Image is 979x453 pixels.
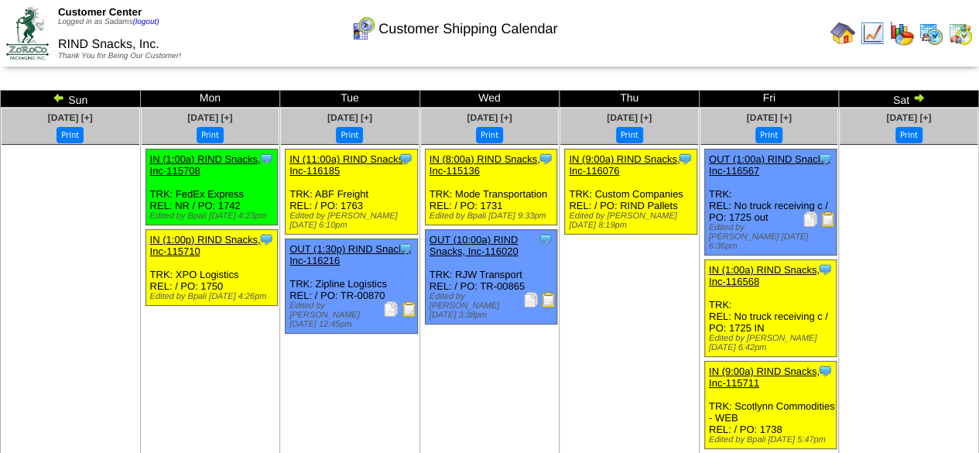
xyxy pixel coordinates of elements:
[948,21,973,46] img: calendarinout.gif
[425,230,556,324] div: TRK: RJW Transport REL: / PO: TR-00865
[919,21,943,46] img: calendarprod.gif
[150,211,277,221] div: Edited by Bpali [DATE] 4:23pm
[53,91,65,104] img: arrowleft.gif
[538,151,553,166] img: Tooltip
[150,292,277,301] div: Edited by Bpali [DATE] 4:26pm
[560,91,700,108] td: Thu
[280,91,420,108] td: Tue
[258,151,274,166] img: Tooltip
[704,362,836,449] div: TRK: Scotlynn Commodities - WEB REL: / PO: 1738
[383,301,399,317] img: Packing Slip
[327,112,372,123] a: [DATE] [+]
[467,112,512,123] a: [DATE] [+]
[378,21,557,37] span: Customer Shipping Calendar
[538,232,553,247] img: Tooltip
[709,334,836,352] div: Edited by [PERSON_NAME] [DATE] 6:42pm
[56,127,84,143] button: Print
[830,21,855,46] img: home.gif
[58,38,159,51] span: RIND Snacks, Inc.
[747,112,792,123] a: [DATE] [+]
[430,153,540,177] a: IN (8:00a) RIND Snacks, Inc-115136
[150,234,261,257] a: IN (1:00p) RIND Snacks, Inc-115710
[709,264,820,287] a: IN (1:00a) RIND Snacks, Inc-116568
[820,211,836,227] img: Bill of Lading
[699,91,839,108] td: Fri
[258,232,274,247] img: Tooltip
[817,262,833,277] img: Tooltip
[839,91,979,108] td: Sat
[709,153,830,177] a: OUT (1:00a) RIND Snacks, Inc-116567
[58,52,181,60] span: Thank You for Being Our Customer!
[351,16,375,41] img: calendarcustomer.gif
[1,91,141,108] td: Sun
[430,211,556,221] div: Edited by Bpali [DATE] 9:33pm
[912,91,925,104] img: arrowright.gif
[48,112,93,123] a: [DATE] [+]
[402,301,417,317] img: Bill of Lading
[677,151,693,166] img: Tooltip
[709,435,836,444] div: Edited by Bpali [DATE] 5:47pm
[6,7,49,59] img: ZoRoCo_Logo(Green%26Foil)%20jpg.webp
[803,211,818,227] img: Packing Slip
[286,239,417,334] div: TRK: Zipline Logistics REL: / PO: TR-00870
[145,149,277,225] div: TRK: FedEx Express REL: NR / PO: 1742
[286,149,417,235] div: TRK: ABF Freight REL: / PO: 1763
[58,18,159,26] span: Logged in as Sadams
[58,6,142,18] span: Customer Center
[289,301,416,329] div: Edited by [PERSON_NAME] [DATE] 12:45pm
[709,223,836,251] div: Edited by [PERSON_NAME] [DATE] 6:36pm
[425,149,556,225] div: TRK: Mode Transportation REL: / PO: 1731
[398,151,413,166] img: Tooltip
[709,365,820,389] a: IN (9:00a) RIND Snacks, Inc-115711
[817,151,833,166] img: Tooltip
[398,241,413,256] img: Tooltip
[145,230,277,306] div: TRK: XPO Logistics REL: / PO: 1750
[889,21,914,46] img: graph.gif
[197,127,224,143] button: Print
[565,149,697,235] div: TRK: Custom Companies REL: / PO: RIND Pallets
[289,153,406,177] a: IN (11:00a) RIND Snacks, Inc-116185
[336,127,363,143] button: Print
[140,91,280,108] td: Mon
[133,18,159,26] a: (logout)
[289,211,416,230] div: Edited by [PERSON_NAME] [DATE] 6:10pm
[289,243,411,266] a: OUT (1:30p) RIND Snacks, Inc-116216
[569,153,679,177] a: IN (9:00a) RIND Snacks, Inc-116076
[817,363,833,379] img: Tooltip
[616,127,643,143] button: Print
[607,112,652,123] a: [DATE] [+]
[704,149,836,256] div: TRK: REL: No truck receiving c / PO: 1725 out
[704,260,836,357] div: TRK: REL: No truck receiving c / PO: 1725 IN
[419,91,560,108] td: Wed
[187,112,232,123] a: [DATE] [+]
[523,292,539,307] img: Packing Slip
[755,127,782,143] button: Print
[860,21,885,46] img: line_graph.gif
[476,127,503,143] button: Print
[569,211,696,230] div: Edited by [PERSON_NAME] [DATE] 8:19pm
[430,292,556,320] div: Edited by [PERSON_NAME] [DATE] 3:38pm
[430,234,519,257] a: OUT (10:00a) RIND Snacks, Inc-116020
[886,112,931,123] a: [DATE] [+]
[541,292,556,307] img: Bill of Lading
[895,127,923,143] button: Print
[150,153,261,177] a: IN (1:00a) RIND Snacks, Inc-115708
